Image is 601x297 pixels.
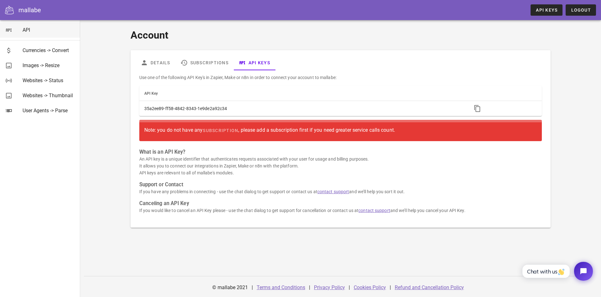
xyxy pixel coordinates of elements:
[317,189,349,194] a: contact support
[139,200,542,207] h3: Canceling an API Key
[566,4,596,16] button: Logout
[23,47,75,53] div: Currencies -> Convert
[139,181,542,188] h3: Support or Contact
[144,125,537,136] div: Note: you do not have any , please add a subscription first if you need greater service calls count.
[23,108,75,114] div: User Agents -> Parse
[358,208,390,213] a: contact support
[144,91,158,96] span: API Key
[252,280,253,295] div: |
[349,280,350,295] div: |
[139,149,542,156] h3: What is an API Key?
[234,55,275,70] a: API Keys
[23,27,75,33] div: API
[23,77,75,83] div: Websites -> Status
[139,207,542,214] p: If you would like to cancel an API Key please - use the chat dialog to get support for cancellati...
[314,284,345,290] a: Privacy Policy
[139,86,467,101] th: API Key: Not sorted. Activate to sort ascending.
[531,4,562,16] a: API Keys
[139,156,542,176] p: An API key is a unique identifier that authenticates requests associated with your user for usage...
[139,101,467,116] td: 35a2ee89-ff58-4842-8343-1e9de2a92c34
[309,280,310,295] div: |
[208,280,252,295] div: © mallabe 2021
[18,5,41,15] div: mallabe
[354,284,386,290] a: Cookies Policy
[203,125,238,136] a: subscription
[536,8,557,13] span: API Keys
[390,280,391,295] div: |
[395,284,464,290] a: Refund and Cancellation Policy
[23,62,75,68] div: Images -> Resize
[516,257,598,286] iframe: Tidio Chat
[131,28,551,43] h1: Account
[257,284,305,290] a: Terms and Conditions
[139,188,542,195] p: If you have any problems in connecting - use the chat dialog to get support or contact us at and ...
[203,128,238,133] span: subscription
[175,55,233,70] a: Subscriptions
[571,8,591,13] span: Logout
[139,74,542,81] p: Use one of the following API Key's in Zapier, Make or n8n in order to connect your account to mal...
[23,93,75,98] div: Websites -> Thumbnail
[136,55,175,70] a: Details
